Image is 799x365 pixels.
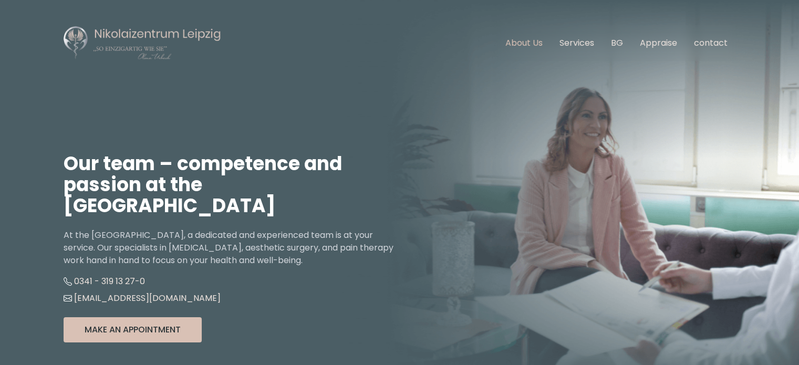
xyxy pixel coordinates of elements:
[64,25,221,61] img: Nikolaizentrum Leipzig Logo
[694,37,728,49] a: contact
[64,317,202,342] button: Make an appointment
[64,150,342,219] font: Our team – competence and passion at the [GEOGRAPHIC_DATA]
[559,37,594,49] a: Services
[64,292,221,304] a: [EMAIL_ADDRESS][DOMAIN_NAME]
[64,229,393,266] font: At the [GEOGRAPHIC_DATA], a dedicated and experienced team is at your service. Our specialists in...
[640,37,677,49] a: Appraise
[611,37,623,49] a: BG
[85,324,181,336] font: Make an appointment
[64,275,145,287] a: 0341 - 319 13 27-0
[74,275,145,287] font: 0341 - 319 13 27-0
[505,37,543,49] a: About Us
[74,292,221,304] font: [EMAIL_ADDRESS][DOMAIN_NAME]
